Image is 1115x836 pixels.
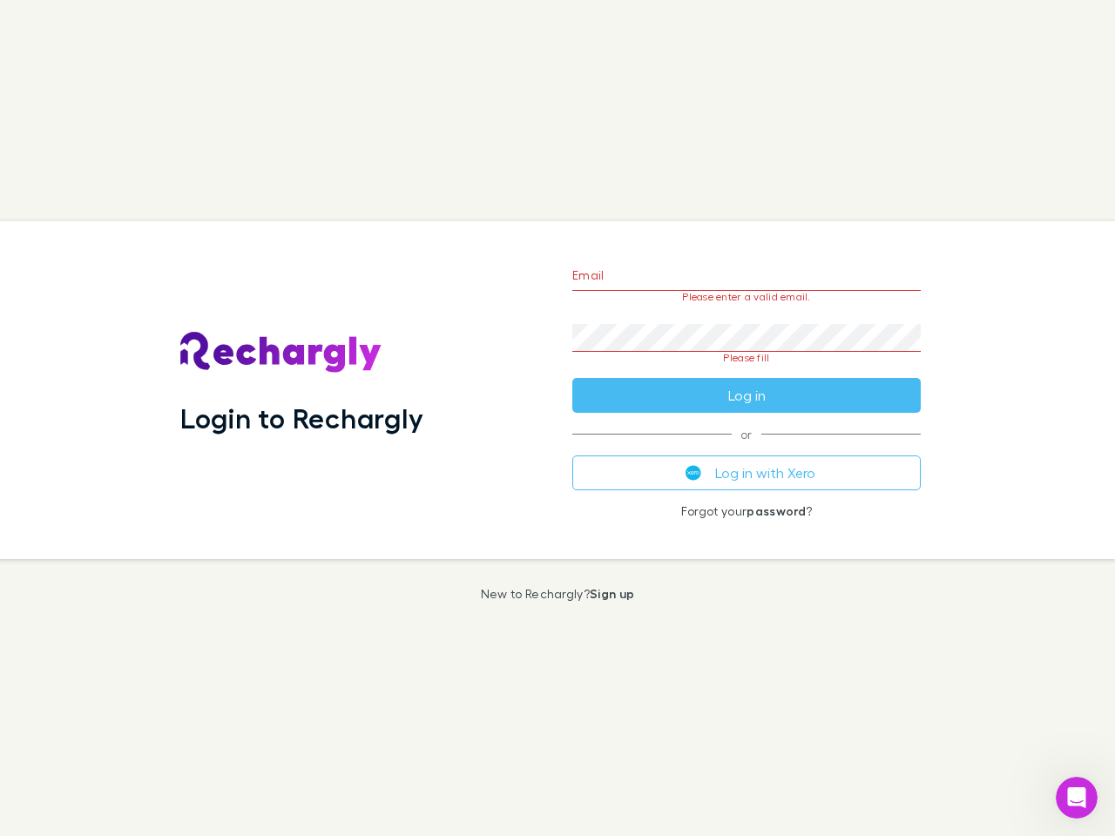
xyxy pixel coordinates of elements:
[572,455,921,490] button: Log in with Xero
[686,465,701,481] img: Xero's logo
[180,332,382,374] img: Rechargly's Logo
[747,503,806,518] a: password
[572,291,921,303] p: Please enter a valid email.
[1056,777,1098,819] iframe: Intercom live chat
[180,401,423,435] h1: Login to Rechargly
[481,587,635,601] p: New to Rechargly?
[572,352,921,364] p: Please fill
[572,504,921,518] p: Forgot your ?
[572,434,921,435] span: or
[572,378,921,413] button: Log in
[590,586,634,601] a: Sign up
